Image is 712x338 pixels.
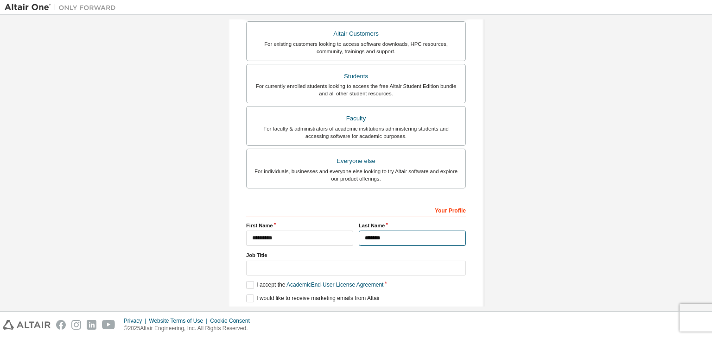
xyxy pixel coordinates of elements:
img: Altair One [5,3,121,12]
div: Students [252,70,460,83]
div: For existing customers looking to access software downloads, HPC resources, community, trainings ... [252,40,460,55]
div: Everyone else [252,155,460,168]
div: For individuals, businesses and everyone else looking to try Altair software and explore our prod... [252,168,460,182]
img: instagram.svg [71,320,81,330]
div: Privacy [124,317,149,325]
label: Job Title [246,251,466,259]
label: First Name [246,222,353,229]
img: youtube.svg [102,320,115,330]
div: Website Terms of Use [149,317,210,325]
label: I accept the [246,281,383,289]
div: Cookie Consent [210,317,255,325]
p: © 2025 Altair Engineering, Inc. All Rights Reserved. [124,325,255,332]
label: Last Name [359,222,466,229]
div: Your Profile [246,202,466,217]
div: For faculty & administrators of academic institutions administering students and accessing softwa... [252,125,460,140]
img: altair_logo.svg [3,320,51,330]
img: facebook.svg [56,320,66,330]
a: Academic End-User License Agreement [286,282,383,288]
div: For currently enrolled students looking to access the free Altair Student Edition bundle and all ... [252,82,460,97]
img: linkedin.svg [87,320,96,330]
label: I would like to receive marketing emails from Altair [246,294,380,302]
div: Faculty [252,112,460,125]
div: Altair Customers [252,27,460,40]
